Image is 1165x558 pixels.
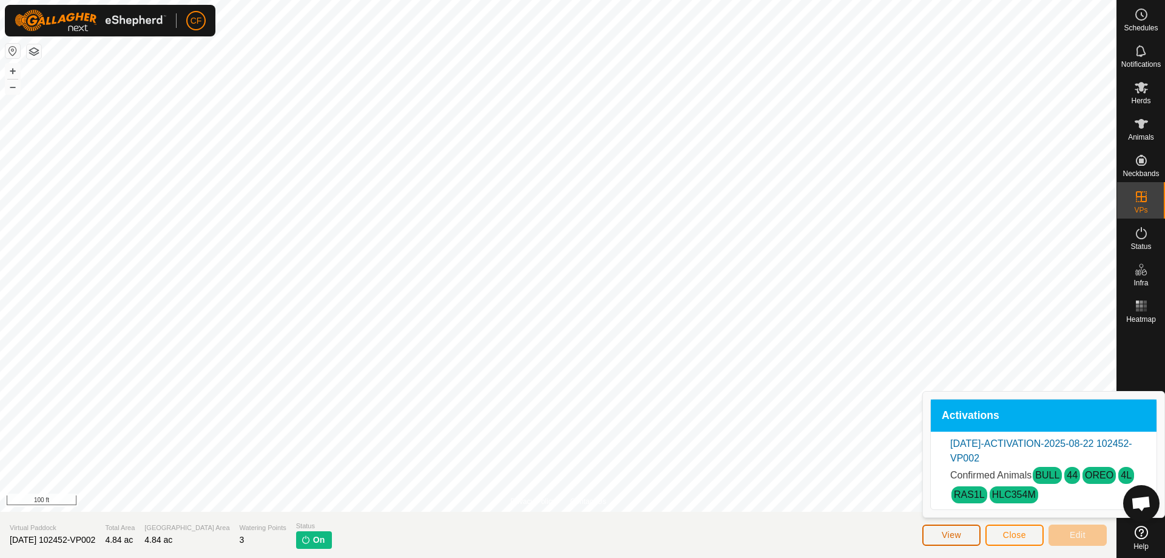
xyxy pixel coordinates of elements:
[985,525,1044,546] button: Close
[1121,470,1132,480] a: 4L
[510,496,556,507] a: Privacy Policy
[1067,470,1078,480] a: 44
[1133,279,1148,287] span: Infra
[1123,170,1159,177] span: Neckbands
[992,489,1036,500] a: HLC354M
[1133,543,1149,550] span: Help
[240,523,286,533] span: Watering Points
[15,10,166,32] img: Gallagher Logo
[1126,316,1156,323] span: Heatmap
[950,438,1132,463] a: [DATE]-ACTIVATION-2025-08-22 102452-VP002
[191,15,202,27] span: CF
[144,535,172,545] span: 4.84 ac
[1035,470,1059,480] a: BULL
[105,523,135,533] span: Total Area
[954,489,985,500] a: RAS1L
[1003,530,1026,540] span: Close
[1123,485,1160,522] a: Open chat
[301,535,311,545] img: turn-on
[922,525,981,546] button: View
[10,535,95,545] span: [DATE] 102452-VP002
[313,534,325,546] span: On
[1130,243,1151,250] span: Status
[5,44,20,58] button: Reset Map
[1070,530,1086,540] span: Edit
[144,523,229,533] span: [GEOGRAPHIC_DATA] Area
[950,470,1032,480] span: Confirmed Animals
[1124,24,1158,32] span: Schedules
[942,410,999,421] span: Activations
[5,80,20,94] button: –
[240,535,245,545] span: 3
[1121,61,1161,68] span: Notifications
[1134,206,1147,214] span: VPs
[1128,134,1154,141] span: Animals
[1085,470,1113,480] a: OREO
[570,496,606,507] a: Contact Us
[5,64,20,78] button: +
[105,535,133,545] span: 4.84 ac
[27,44,41,59] button: Map Layers
[1117,521,1165,555] a: Help
[1131,97,1150,104] span: Herds
[296,521,332,531] span: Status
[1048,525,1107,546] button: Edit
[942,530,961,540] span: View
[10,523,95,533] span: Virtual Paddock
